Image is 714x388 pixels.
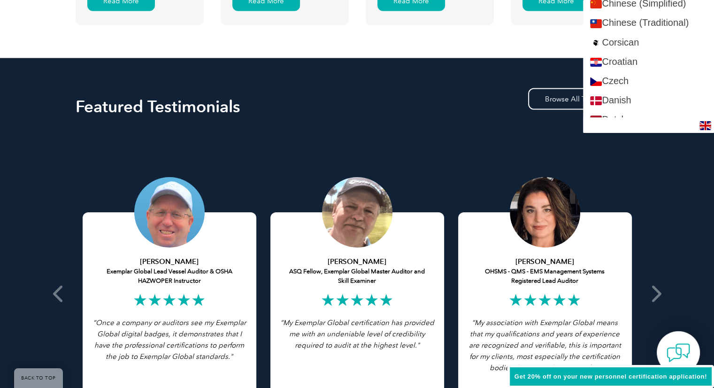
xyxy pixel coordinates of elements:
[93,318,246,361] i: “Once a company or auditors see my Exemplar Global digital badges, it demonstrates that I have th...
[590,19,602,28] img: zh-TW
[515,257,574,266] strong: [PERSON_NAME]
[590,96,602,105] img: da
[140,257,199,266] strong: [PERSON_NAME]
[583,110,714,129] a: Dutch
[583,52,714,71] a: Croatian
[514,373,707,380] span: Get 20% off on your new personnel certification application!
[667,341,690,365] img: contact-chat.png
[90,293,249,308] h2: ★★★★★
[90,257,249,286] h5: Exemplar Global Lead Vessel Auditor & OSHA HAZWOPER Instructor
[277,257,437,286] h5: ASQ Fellow, Exemplar Global Master Auditor and Skill Examiner
[280,318,434,349] i: “My Exemplar Global certification has provided me with an undeniable level of credibility require...
[277,293,437,308] h2: ★★★★★
[590,58,602,67] img: hr
[14,368,63,388] a: BACK TO TOP
[465,293,625,308] h2: ★★★★★
[528,88,639,109] a: Browse All Testimonials
[590,39,602,47] img: co
[465,257,625,286] h5: OHSMS - QMS - EMS Management Systems Registered Lead Auditor
[583,71,714,91] a: Czech
[590,77,602,86] img: cs
[590,116,602,124] img: nl
[583,33,714,52] a: Corsican
[583,91,714,110] a: Danish
[469,318,621,372] i: “My association with Exemplar Global means that my qualifications and years of experience are rec...
[583,13,714,32] a: Chinese (Traditional)
[76,99,639,114] h2: Featured Testimonials
[328,257,386,266] strong: [PERSON_NAME]
[699,121,711,130] img: en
